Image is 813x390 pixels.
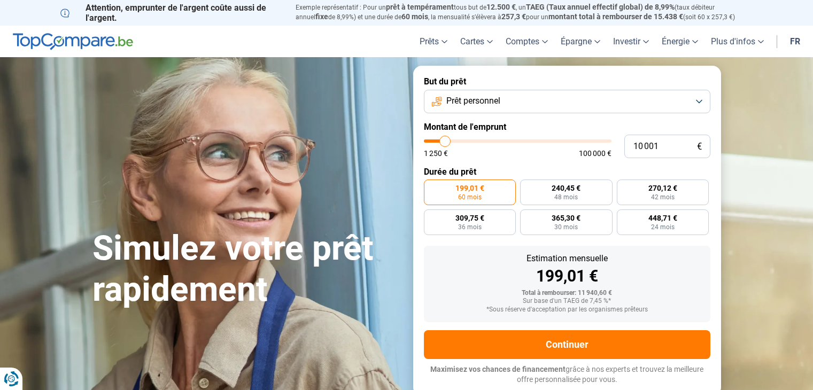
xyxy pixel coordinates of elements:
[455,214,484,222] span: 309,75 €
[784,26,807,57] a: fr
[386,3,454,11] span: prêt à tempérament
[458,194,482,200] span: 60 mois
[424,364,710,385] p: grâce à nos experts et trouvez la meilleure offre personnalisée pour vous.
[697,142,702,151] span: €
[552,184,580,192] span: 240,45 €
[446,95,500,107] span: Prêt personnel
[424,167,710,177] label: Durée du prêt
[526,3,675,11] span: TAEG (Taux annuel effectif global) de 8,99%
[432,306,702,314] div: *Sous réserve d'acceptation par les organismes prêteurs
[432,298,702,305] div: Sur base d'un TAEG de 7,45 %*
[455,184,484,192] span: 199,01 €
[655,26,704,57] a: Énergie
[579,150,611,157] span: 100 000 €
[554,26,607,57] a: Épargne
[424,90,710,113] button: Prêt personnel
[432,290,702,297] div: Total à rembourser: 11 940,60 €
[648,214,677,222] span: 448,71 €
[554,194,578,200] span: 48 mois
[651,194,675,200] span: 42 mois
[296,3,753,22] p: Exemple représentatif : Pour un tous but de , un (taux débiteur annuel de 8,99%) et une durée de ...
[704,26,770,57] a: Plus d'infos
[315,12,328,21] span: fixe
[424,330,710,359] button: Continuer
[486,3,516,11] span: 12.500 €
[430,365,566,373] span: Maximisez vos chances de financement
[651,224,675,230] span: 24 mois
[548,12,683,21] span: montant total à rembourser de 15.438 €
[424,150,448,157] span: 1 250 €
[554,224,578,230] span: 30 mois
[92,228,400,310] h1: Simulez votre prêt rapidement
[454,26,499,57] a: Cartes
[13,33,133,50] img: TopCompare
[432,268,702,284] div: 199,01 €
[458,224,482,230] span: 36 mois
[499,26,554,57] a: Comptes
[401,12,428,21] span: 60 mois
[501,12,526,21] span: 257,3 €
[413,26,454,57] a: Prêts
[552,214,580,222] span: 365,30 €
[432,254,702,263] div: Estimation mensuelle
[60,3,283,23] p: Attention, emprunter de l'argent coûte aussi de l'argent.
[424,76,710,87] label: But du prêt
[424,122,710,132] label: Montant de l'emprunt
[607,26,655,57] a: Investir
[648,184,677,192] span: 270,12 €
